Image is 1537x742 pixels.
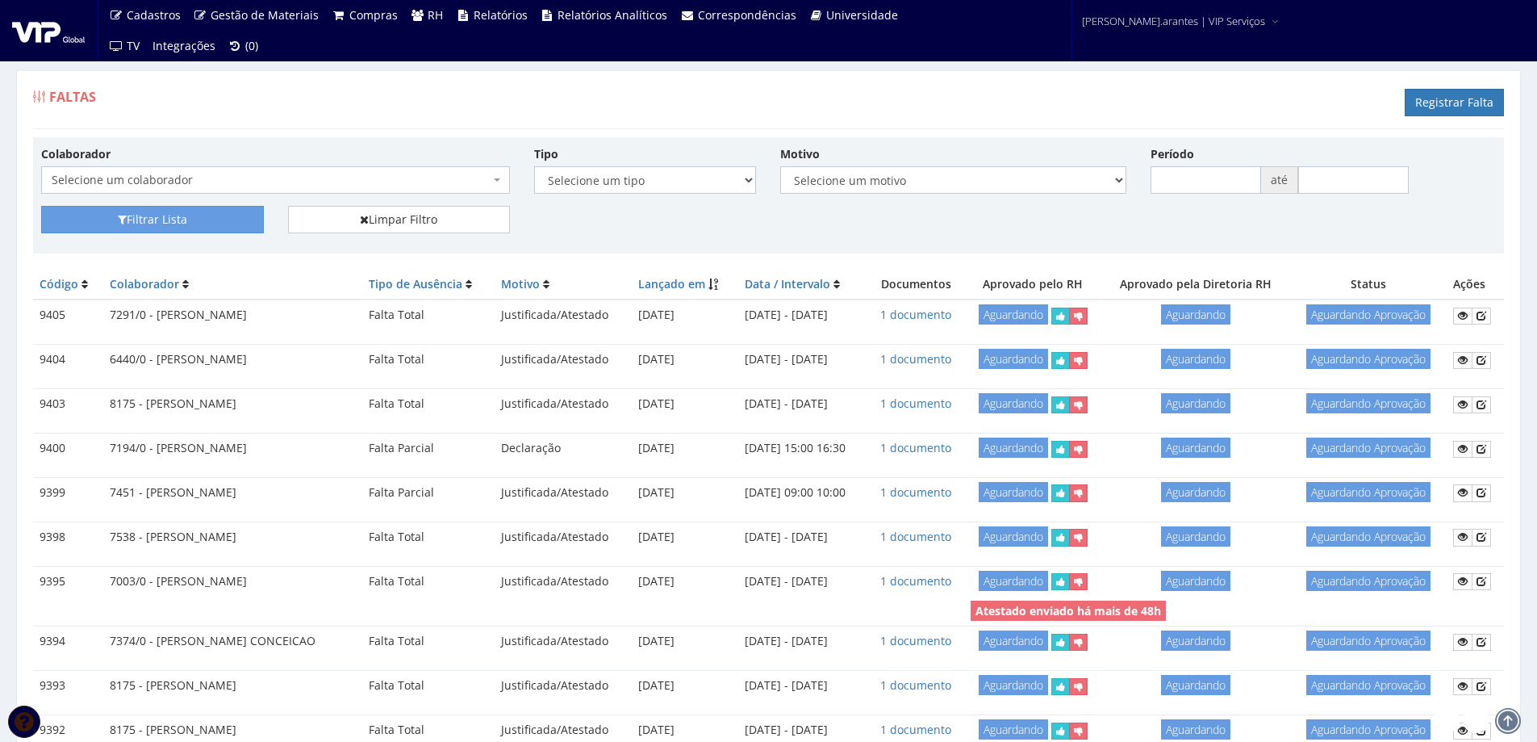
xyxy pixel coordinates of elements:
[495,671,632,702] td: Justificada/Atestado
[979,304,1048,325] span: Aguardando
[1306,438,1430,458] span: Aguardando Aprovação
[222,31,265,61] a: (0)
[33,522,103,552] td: 9398
[868,270,964,300] th: Documentos
[1447,270,1504,300] th: Ações
[362,566,495,597] td: Falta Total
[826,7,898,23] span: Universidade
[33,345,103,375] td: 9404
[880,573,951,589] a: 1 documento
[738,300,868,331] td: [DATE] - [DATE]
[288,206,511,233] a: Limpar Filtro
[41,206,264,233] button: Filtrar Lista
[1151,146,1194,162] label: Período
[152,38,215,53] span: Integrações
[495,522,632,552] td: Justificada/Atestado
[52,172,490,188] span: Selecione um colaborador
[495,300,632,331] td: Justificada/Atestado
[632,671,737,702] td: [DATE]
[1306,393,1430,413] span: Aguardando Aprovação
[103,389,362,420] td: 8175 - [PERSON_NAME]
[495,627,632,657] td: Justificada/Atestado
[33,389,103,420] td: 9403
[979,675,1048,695] span: Aguardando
[1405,89,1504,116] a: Registrar Falta
[428,7,443,23] span: RH
[110,276,179,291] a: Colaborador
[1306,571,1430,591] span: Aguardando Aprovação
[103,522,362,552] td: 7538 - [PERSON_NAME]
[12,19,85,43] img: logo
[1306,631,1430,651] span: Aguardando Aprovação
[632,433,737,463] td: [DATE]
[979,393,1048,413] span: Aguardando
[1102,270,1290,300] th: Aprovado pela Diretoria RH
[1161,675,1230,695] span: Aguardando
[40,276,78,291] a: Código
[632,389,737,420] td: [DATE]
[880,529,951,544] a: 1 documento
[103,433,362,463] td: 7194/0 - [PERSON_NAME]
[698,7,796,23] span: Correspondências
[1161,304,1230,325] span: Aguardando
[1306,526,1430,547] span: Aguardando Aprovação
[501,276,540,291] a: Motivo
[880,484,951,500] a: 1 documento
[495,477,632,508] td: Justificada/Atestado
[880,440,951,455] a: 1 documento
[127,7,181,23] span: Cadastros
[1161,719,1230,740] span: Aguardando
[362,627,495,657] td: Falta Total
[632,566,737,597] td: [DATE]
[979,719,1048,740] span: Aguardando
[632,345,737,375] td: [DATE]
[1306,482,1430,502] span: Aguardando Aprovação
[558,7,667,23] span: Relatórios Analíticos
[362,671,495,702] td: Falta Total
[1161,571,1230,591] span: Aguardando
[495,389,632,420] td: Justificada/Atestado
[1306,304,1430,325] span: Aguardando Aprovação
[738,566,868,597] td: [DATE] - [DATE]
[738,627,868,657] td: [DATE] - [DATE]
[495,433,632,463] td: Declaração
[534,146,558,162] label: Tipo
[41,146,111,162] label: Colaborador
[103,477,362,508] td: 7451 - [PERSON_NAME]
[1261,166,1298,194] span: até
[979,526,1048,547] span: Aguardando
[880,351,951,367] a: 1 documento
[632,477,737,508] td: [DATE]
[211,7,319,23] span: Gestão de Materiais
[880,396,951,411] a: 1 documento
[1161,631,1230,651] span: Aguardando
[1161,349,1230,369] span: Aguardando
[1306,349,1430,369] span: Aguardando Aprovação
[1290,270,1447,300] th: Status
[880,722,951,737] a: 1 documento
[33,671,103,702] td: 9393
[33,300,103,331] td: 9405
[632,627,737,657] td: [DATE]
[362,477,495,508] td: Falta Parcial
[103,627,362,657] td: 7374/0 - [PERSON_NAME] CONCEICAO
[146,31,222,61] a: Integrações
[1161,438,1230,458] span: Aguardando
[362,300,495,331] td: Falta Total
[369,276,462,291] a: Tipo de Ausência
[103,566,362,597] td: 7003/0 - [PERSON_NAME]
[362,345,495,375] td: Falta Total
[103,671,362,702] td: 8175 - [PERSON_NAME]
[103,300,362,331] td: 7291/0 - [PERSON_NAME]
[638,276,705,291] a: Lançado em
[103,345,362,375] td: 6440/0 - [PERSON_NAME]
[632,522,737,552] td: [DATE]
[33,627,103,657] td: 9394
[880,677,951,693] a: 1 documento
[1082,13,1265,29] span: [PERSON_NAME].arantes | VIP Serviços
[1306,675,1430,695] span: Aguardando Aprovação
[979,438,1048,458] span: Aguardando
[979,631,1048,651] span: Aguardando
[738,345,868,375] td: [DATE] - [DATE]
[495,345,632,375] td: Justificada/Atestado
